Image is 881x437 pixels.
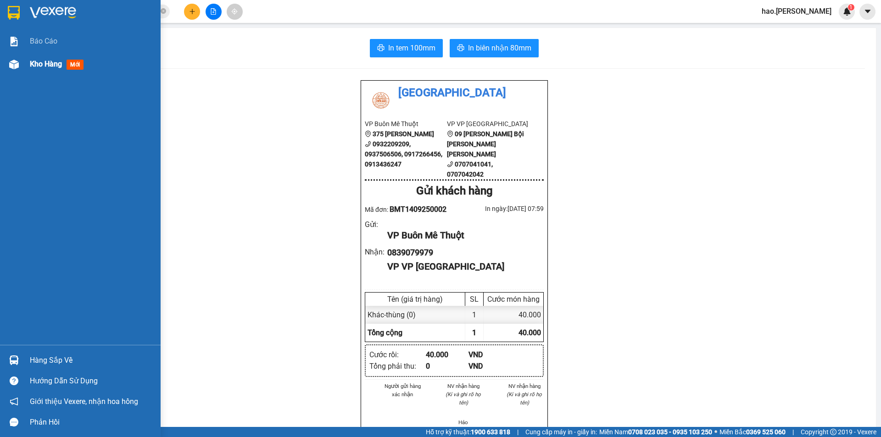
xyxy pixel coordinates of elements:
[525,427,597,437] span: Cung cấp máy in - giấy in:
[88,64,100,77] span: SL
[373,130,434,138] b: 375 [PERSON_NAME]
[450,39,539,57] button: printerIn biên nhận 80mm
[599,427,712,437] span: Miền Nam
[444,382,483,390] li: NV nhận hàng
[368,295,463,304] div: Tên (giá trị hàng)
[383,382,422,398] li: Người gửi hàng xác nhận
[468,360,511,372] div: VND
[369,360,426,372] div: Tổng phải thu :
[390,205,446,214] span: BMT1409250002
[9,355,19,365] img: warehouse-icon
[519,328,541,337] span: 40.000
[210,8,217,15] span: file-add
[517,427,519,437] span: |
[10,376,18,385] span: question-circle
[388,42,435,54] span: In tem 100mm
[365,141,371,147] span: phone
[8,9,22,18] span: Gửi:
[8,8,101,19] div: Buôn Mê Thuột
[161,7,166,16] span: close-circle
[468,349,511,360] div: VND
[30,396,138,407] span: Giới thiệu Vexere, nhận hoa hồng
[365,219,387,230] div: Gửi :
[369,349,426,360] div: Cước rồi :
[468,295,481,304] div: SL
[792,427,794,437] span: |
[30,354,154,367] div: Hàng sắp về
[10,397,18,406] span: notification
[446,391,481,406] i: (Kí và ghi rõ họ tên)
[444,418,483,426] li: Hảo
[447,160,493,178] b: 0707041041, 0707042042
[30,35,57,47] span: Báo cáo
[505,382,544,390] li: NV nhận hàng
[8,6,20,20] img: logo-vxr
[107,30,201,43] div: 0839079979
[365,140,442,168] b: 0932209209, 0937506506, 0917266456, 0913436247
[387,228,536,243] div: VP Buôn Mê Thuột
[227,4,243,20] button: aim
[368,328,402,337] span: Tổng cộng
[754,6,839,17] span: hao.[PERSON_NAME]
[231,8,238,15] span: aim
[486,295,541,304] div: Cước món hàng
[848,4,854,11] sup: 1
[426,427,510,437] span: Hỗ trợ kỹ thuật:
[365,119,447,129] li: VP Buôn Mê Thuột
[365,131,371,137] span: environment
[426,360,468,372] div: 0
[628,428,712,436] strong: 0708 023 035 - 0935 103 250
[387,246,536,259] div: 0839079979
[468,42,531,54] span: In biên nhận 80mm
[507,391,542,406] i: (Kí và ghi rõ họ tên)
[447,131,453,137] span: environment
[8,65,201,76] div: Tên hàng: thùng ( : 1 )
[714,430,717,434] span: ⚪️
[368,310,416,319] span: Khác - thùng (0)
[107,9,129,18] span: Nhận:
[454,204,544,214] div: In ngày: [DATE] 07:59
[9,37,19,46] img: solution-icon
[859,4,875,20] button: caret-down
[465,306,484,324] div: 1
[30,60,62,68] span: Kho hàng
[864,7,872,16] span: caret-down
[370,39,443,57] button: printerIn tem 100mm
[387,260,536,274] div: VP VP [GEOGRAPHIC_DATA]
[471,428,510,436] strong: 1900 633 818
[67,60,84,70] span: mới
[184,4,200,20] button: plus
[849,4,853,11] span: 1
[365,204,454,215] div: Mã đơn:
[7,48,102,59] div: 40.000
[377,44,385,53] span: printer
[365,84,544,102] li: [GEOGRAPHIC_DATA]
[189,8,195,15] span: plus
[7,49,21,59] span: CR :
[484,306,543,324] div: 40.000
[457,44,464,53] span: printer
[719,427,786,437] span: Miền Bắc
[365,246,387,258] div: Nhận :
[206,4,222,20] button: file-add
[447,130,524,158] b: 09 [PERSON_NAME] Bội [PERSON_NAME] [PERSON_NAME]
[365,84,397,116] img: logo.jpg
[30,374,154,388] div: Hướng dẫn sử dụng
[447,119,529,129] li: VP VP [GEOGRAPHIC_DATA]
[30,415,154,429] div: Phản hồi
[107,8,201,30] div: VP [GEOGRAPHIC_DATA]
[161,8,166,14] span: close-circle
[843,7,851,16] img: icon-new-feature
[426,349,468,360] div: 40.000
[9,60,19,69] img: warehouse-icon
[472,328,476,337] span: 1
[830,429,836,435] span: copyright
[746,428,786,436] strong: 0369 525 060
[447,161,453,167] span: phone
[365,183,544,200] div: Gửi khách hàng
[10,418,18,426] span: message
